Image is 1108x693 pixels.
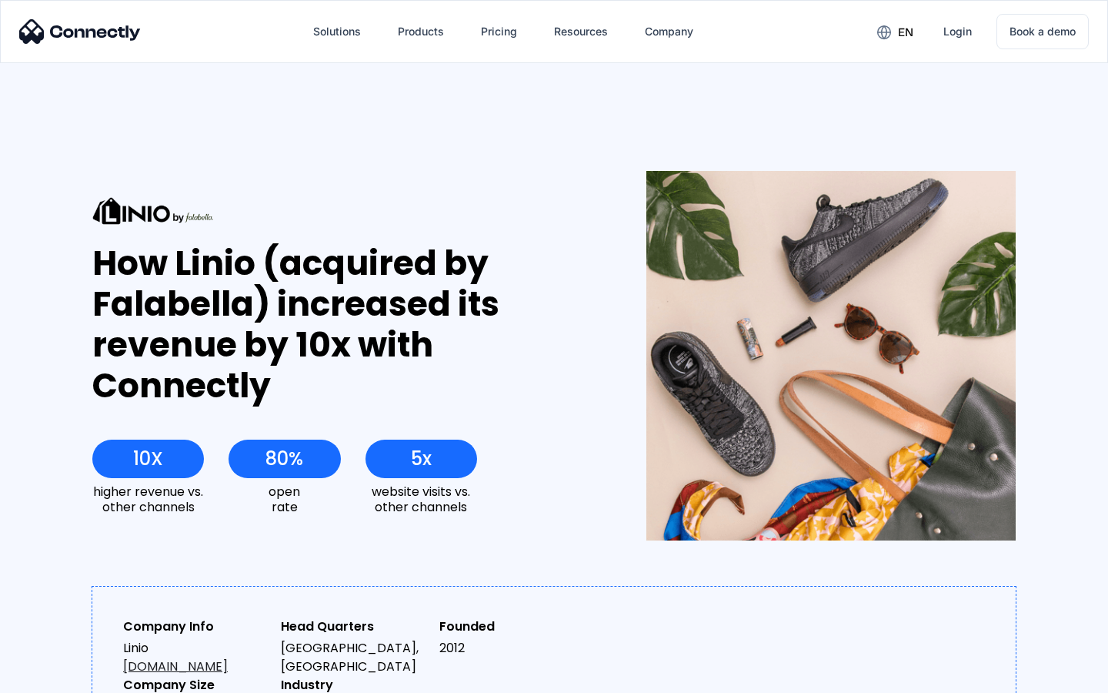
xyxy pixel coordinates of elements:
div: Resources [554,21,608,42]
a: Book a demo [996,14,1089,49]
div: 5x [411,448,432,470]
img: Connectly Logo [19,19,141,44]
div: Solutions [313,21,361,42]
div: How Linio (acquired by Falabella) increased its revenue by 10x with Connectly [92,243,590,406]
a: Pricing [469,13,529,50]
div: Company Info [123,618,269,636]
div: higher revenue vs. other channels [92,484,204,514]
aside: Language selected: English [15,666,92,688]
div: Linio [123,639,269,676]
div: open rate [229,484,340,514]
div: 2012 [439,639,585,658]
div: Head Quarters [281,618,426,636]
a: Login [931,13,984,50]
div: Products [398,21,444,42]
a: [DOMAIN_NAME] [123,658,228,675]
div: Pricing [481,21,517,42]
div: 80% [265,448,303,470]
div: Login [943,21,972,42]
div: Founded [439,618,585,636]
div: Company [645,21,693,42]
div: website visits vs. other channels [365,484,477,514]
ul: Language list [31,666,92,688]
div: 10X [133,448,163,470]
div: en [898,22,913,43]
div: [GEOGRAPHIC_DATA], [GEOGRAPHIC_DATA] [281,639,426,676]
